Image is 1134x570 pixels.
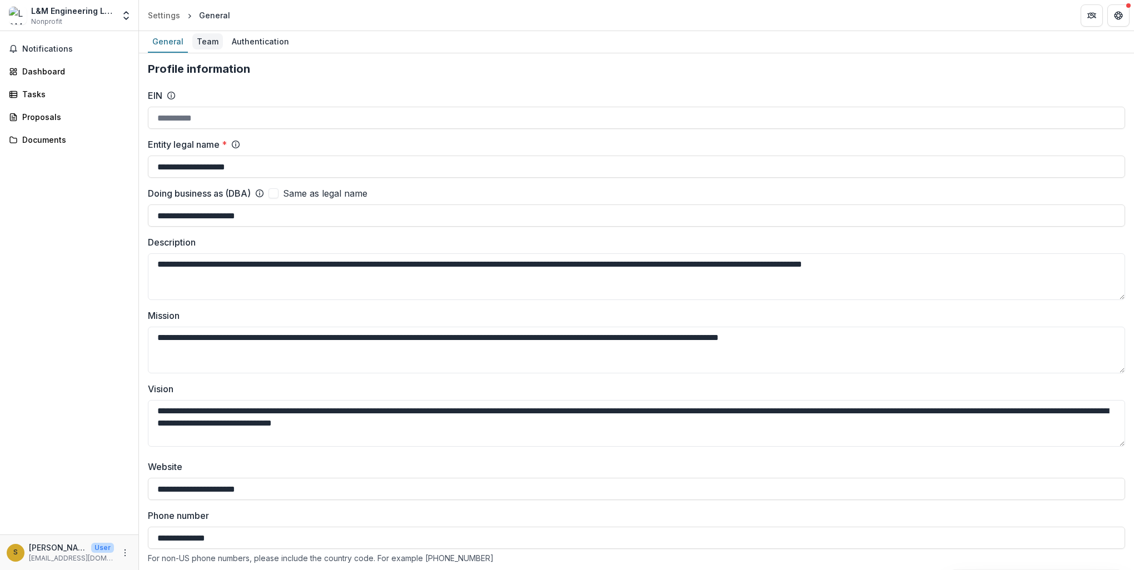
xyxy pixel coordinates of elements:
[4,85,134,103] a: Tasks
[31,17,62,27] span: Nonprofit
[227,31,294,53] a: Authentication
[29,542,87,553] p: [PERSON_NAME]
[148,382,1118,396] label: Vision
[118,4,134,27] button: Open entity switcher
[148,89,162,102] label: EIN
[22,44,130,54] span: Notifications
[148,236,1118,249] label: Description
[22,134,125,146] div: Documents
[9,7,27,24] img: L&M Engineering Ltd.
[148,31,188,53] a: General
[22,111,125,123] div: Proposals
[148,62,1125,76] h2: Profile information
[148,187,251,200] label: Doing business as (DBA)
[4,108,134,126] a: Proposals
[4,40,134,58] button: Notifications
[148,509,1118,522] label: Phone number
[4,62,134,81] a: Dashboard
[1107,4,1130,27] button: Get Help
[148,138,227,151] label: Entity legal name
[91,543,114,553] p: User
[148,460,1118,473] label: Website
[283,187,367,200] span: Same as legal name
[22,88,125,100] div: Tasks
[118,546,132,559] button: More
[31,5,114,17] div: L&M Engineering Ltd.
[148,33,188,49] div: General
[1081,4,1103,27] button: Partners
[227,33,294,49] div: Authentication
[22,66,125,77] div: Dashboard
[192,31,223,53] a: Team
[4,131,134,149] a: Documents
[143,7,235,23] nav: breadcrumb
[148,9,180,21] div: Settings
[13,549,18,556] div: Sandra
[148,309,1118,322] label: Mission
[29,553,114,563] p: [EMAIL_ADDRESS][DOMAIN_NAME]
[199,9,230,21] div: General
[143,7,185,23] a: Settings
[148,553,1125,563] div: For non-US phone numbers, please include the country code. For example [PHONE_NUMBER]
[192,33,223,49] div: Team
